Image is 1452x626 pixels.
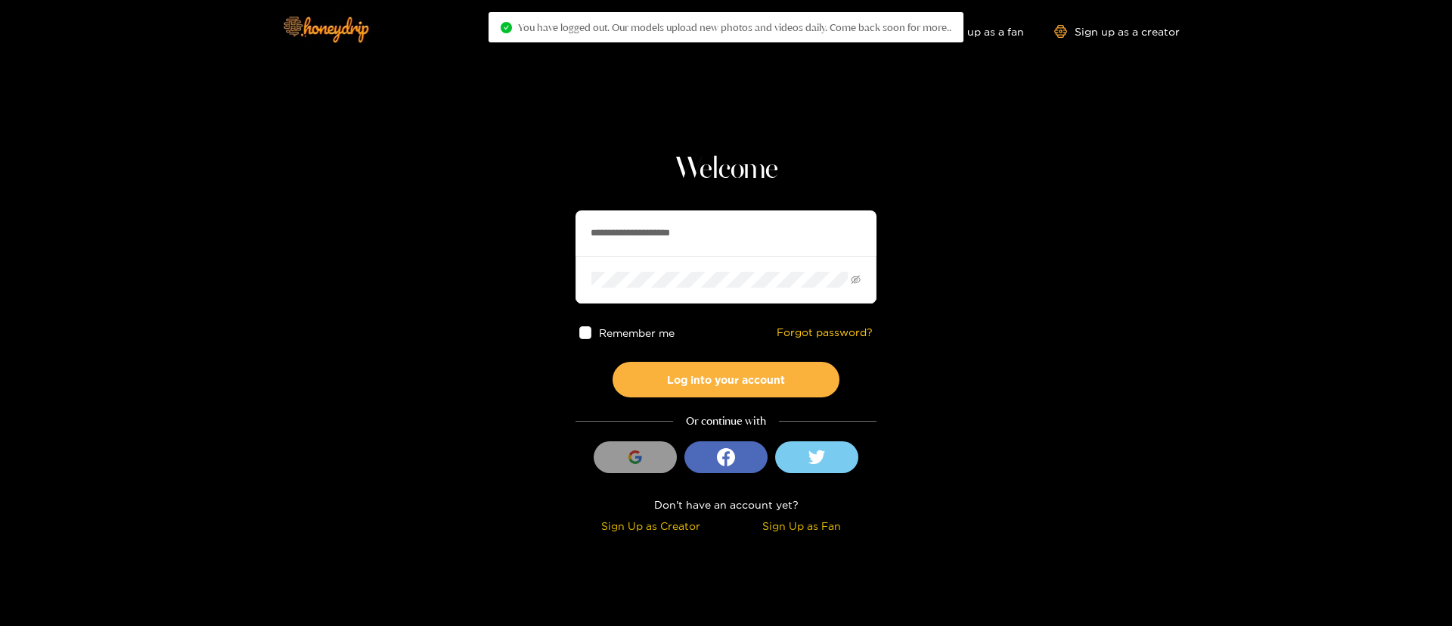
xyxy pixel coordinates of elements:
a: Sign up as a fan [920,25,1024,38]
h1: Welcome [576,151,876,188]
span: eye-invisible [851,275,861,285]
div: Sign Up as Fan [730,517,873,534]
div: Or continue with [576,413,876,430]
div: Don't have an account yet? [576,496,876,513]
span: check-circle [501,22,512,33]
div: Sign Up as Creator [579,517,722,534]
button: Log into your account [613,362,839,397]
span: You have logged out. Our models upload new photos and videos daily. Come back soon for more.. [518,21,951,33]
a: Sign up as a creator [1054,25,1180,38]
a: Forgot password? [777,326,873,339]
span: Remember me [600,327,675,338]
